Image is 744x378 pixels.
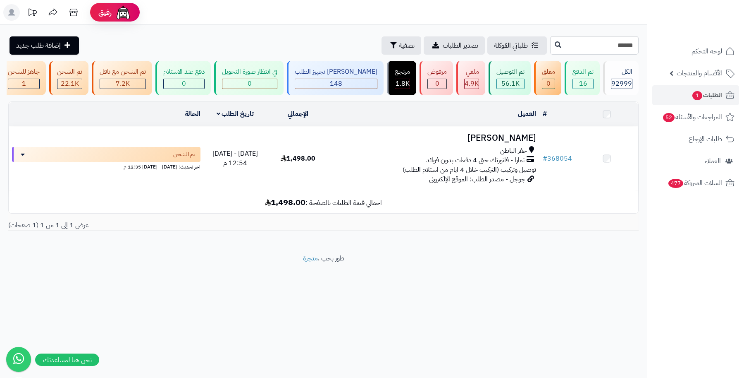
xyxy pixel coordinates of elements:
[182,79,186,89] span: 0
[542,67,555,77] div: معلق
[465,79,479,89] span: 4.9K
[154,61,212,95] a: دفع عند الاستلام 0
[163,67,205,77] div: دفع عند الاستلام
[429,174,525,184] span: جوجل - مصدر الطلب: الموقع الإلكتروني
[692,89,722,101] span: الطلبات
[663,113,675,122] span: 52
[518,109,536,119] a: العميل
[546,79,551,89] span: 0
[2,221,324,230] div: عرض 1 إلى 1 من 1 (1 صفحات)
[403,165,536,175] span: توصيل وتركيب (التركيب خلال 4 ايام من استلام الطلب)
[396,79,410,89] span: 1.8K
[611,67,632,77] div: الكل
[652,129,739,149] a: طلبات الإرجاع
[295,79,377,89] div: 148
[399,41,415,51] span: تصفية
[16,41,61,51] span: إضافة طلب جديد
[288,109,308,119] a: الإجمالي
[428,79,446,89] div: 0
[542,79,555,89] div: 0
[563,61,601,95] a: تم الدفع 16
[573,79,593,89] div: 16
[611,79,632,89] span: 92999
[115,4,131,21] img: ai-face.png
[500,146,527,156] span: حفر الباطن
[12,162,200,171] div: اخر تحديث: [DATE] - [DATE] 12:35 م
[281,154,315,164] span: 1,498.00
[173,150,196,159] span: تم الشحن
[689,133,722,145] span: طلبات الإرجاع
[572,67,594,77] div: تم الدفع
[295,67,377,77] div: [PERSON_NAME] تجهيز الطلب
[22,4,43,23] a: تحديثات المنصة
[222,67,277,77] div: في انتظار صورة التحويل
[692,91,702,100] span: 1
[185,109,200,119] a: الحالة
[395,67,410,77] div: مرتجع
[487,61,532,95] a: تم التوصيل 56.1K
[427,67,447,77] div: مرفوض
[100,67,146,77] div: تم الشحن مع ناقل
[668,179,683,188] span: 477
[333,133,536,143] h3: [PERSON_NAME]
[487,36,547,55] a: طلباتي المُوكلة
[532,61,563,95] a: معلق 0
[424,36,485,55] a: تصدير الطلبات
[579,79,587,89] span: 16
[222,79,277,89] div: 0
[303,253,318,263] a: متجرة
[688,23,736,41] img: logo-2.png
[382,36,421,55] button: تصفية
[90,61,154,95] a: تم الشحن مع ناقل 7.2K
[418,61,455,95] a: مرفوض 0
[395,79,410,89] div: 1765
[61,79,79,89] span: 22.1K
[57,67,82,77] div: تم الشحن
[652,107,739,127] a: المراجعات والأسئلة52
[285,61,385,95] a: [PERSON_NAME] تجهيز الطلب 148
[543,154,547,164] span: #
[692,46,722,57] span: لوحة التحكم
[212,61,285,95] a: في انتظار صورة التحويل 0
[677,67,722,79] span: الأقسام والمنتجات
[465,79,479,89] div: 4922
[443,41,478,51] span: تصدير الطلبات
[455,61,487,95] a: ملغي 4.9K
[164,79,204,89] div: 0
[652,41,739,61] a: لوحة التحكم
[652,173,739,193] a: السلات المتروكة477
[116,79,130,89] span: 7.2K
[98,7,112,17] span: رفيق
[248,79,252,89] span: 0
[543,154,572,164] a: #368054
[48,61,90,95] a: تم الشحن 22.1K
[496,67,525,77] div: تم التوصيل
[265,196,305,208] b: 1,498.00
[668,177,722,189] span: السلات المتروكة
[57,79,82,89] div: 22134
[22,79,26,89] span: 1
[705,155,721,167] span: العملاء
[330,79,342,89] span: 148
[9,191,638,213] td: اجمالي قيمة الطلبات بالصفحة :
[10,36,79,55] a: إضافة طلب جديد
[464,67,479,77] div: ملغي
[501,79,520,89] span: 56.1K
[601,61,640,95] a: الكل92999
[652,151,739,171] a: العملاء
[8,67,40,77] div: جاهز للشحن
[100,79,145,89] div: 7223
[217,109,254,119] a: تاريخ الطلب
[662,111,722,123] span: المراجعات والأسئلة
[497,79,524,89] div: 56082
[385,61,418,95] a: مرتجع 1.8K
[435,79,439,89] span: 0
[212,149,258,168] span: [DATE] - [DATE] 12:54 م
[494,41,528,51] span: طلباتي المُوكلة
[8,79,39,89] div: 1
[652,85,739,105] a: الطلبات1
[426,156,525,165] span: تمارا - فاتورتك حتى 4 دفعات بدون فوائد
[543,109,547,119] a: #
